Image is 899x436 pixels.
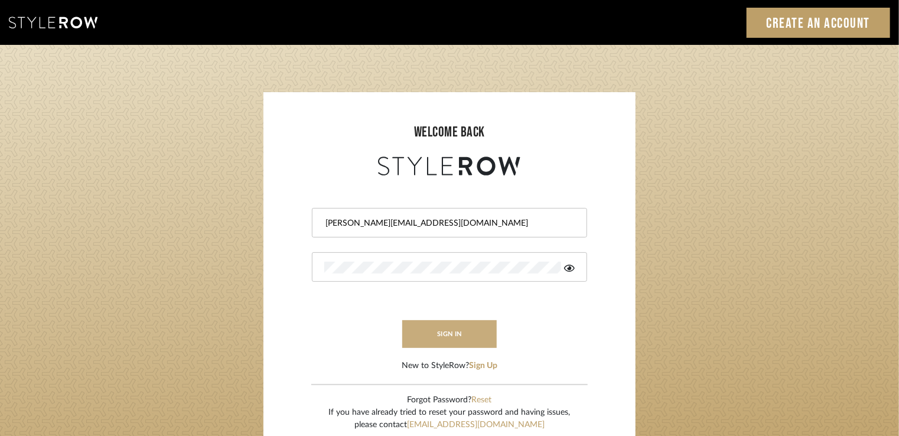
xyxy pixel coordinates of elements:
[324,217,572,229] input: Email Address
[402,320,497,348] button: sign in
[472,394,492,406] button: Reset
[329,394,571,406] div: Forgot Password?
[747,8,891,38] a: Create an Account
[402,360,497,372] div: New to StyleRow?
[275,122,624,143] div: welcome back
[407,421,545,429] a: [EMAIL_ADDRESS][DOMAIN_NAME]
[469,360,497,372] button: Sign Up
[329,406,571,431] div: If you have already tried to reset your password and having issues, please contact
